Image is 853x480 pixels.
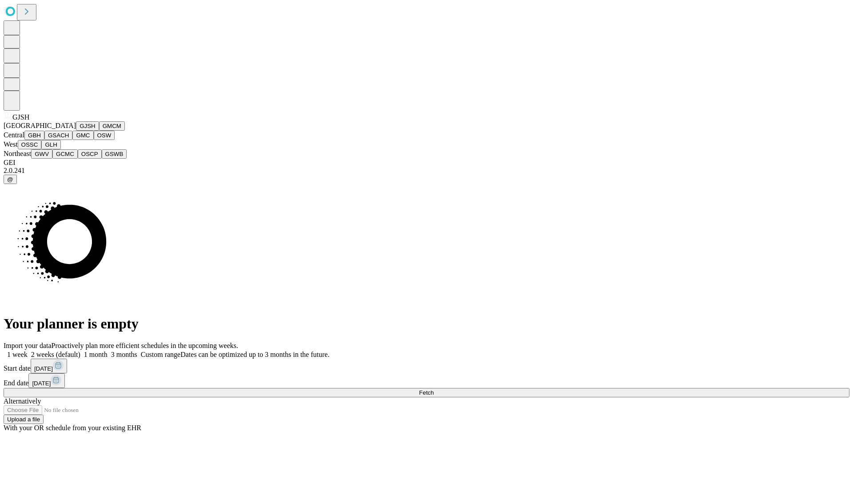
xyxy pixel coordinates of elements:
[52,149,78,159] button: GCMC
[28,373,65,388] button: [DATE]
[31,359,67,373] button: [DATE]
[4,167,849,175] div: 2.0.241
[32,380,51,387] span: [DATE]
[4,316,849,332] h1: Your planner is empty
[78,149,102,159] button: OSCP
[4,415,44,424] button: Upload a file
[180,351,329,358] span: Dates can be optimized up to 3 months in the future.
[52,342,238,349] span: Proactively plan more efficient schedules in the upcoming weeks.
[141,351,180,358] span: Custom range
[4,175,17,184] button: @
[4,359,849,373] div: Start date
[4,397,41,405] span: Alternatively
[72,131,93,140] button: GMC
[4,122,76,129] span: [GEOGRAPHIC_DATA]
[4,131,24,139] span: Central
[94,131,115,140] button: OSW
[4,388,849,397] button: Fetch
[34,365,53,372] span: [DATE]
[419,389,434,396] span: Fetch
[84,351,108,358] span: 1 month
[24,131,44,140] button: GBH
[12,113,29,121] span: GJSH
[18,140,42,149] button: OSSC
[4,150,31,157] span: Northeast
[31,351,80,358] span: 2 weeks (default)
[4,373,849,388] div: End date
[7,351,28,358] span: 1 week
[31,149,52,159] button: GWV
[99,121,125,131] button: GMCM
[4,342,52,349] span: Import your data
[102,149,127,159] button: GSWB
[111,351,137,358] span: 3 months
[4,424,141,432] span: With your OR schedule from your existing EHR
[44,131,72,140] button: GSACH
[76,121,99,131] button: GJSH
[7,176,13,183] span: @
[4,140,18,148] span: West
[4,159,849,167] div: GEI
[41,140,60,149] button: GLH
